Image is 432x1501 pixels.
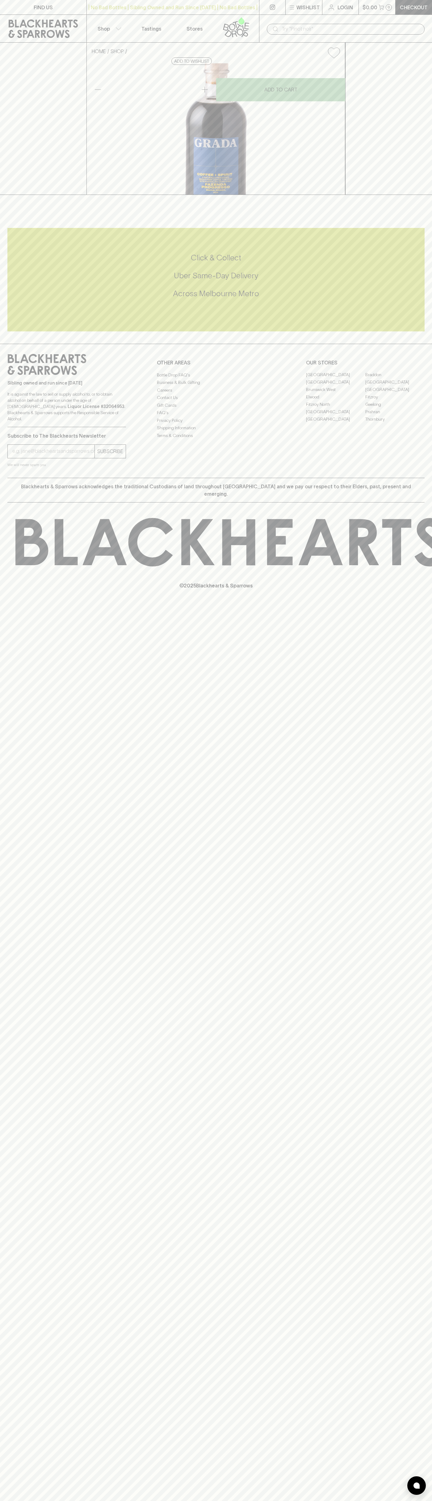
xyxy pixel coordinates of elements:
[157,386,275,394] a: Careers
[338,4,353,11] p: Login
[306,393,365,401] a: Elwood
[365,408,425,416] a: Prahran
[130,15,173,42] a: Tastings
[92,48,106,54] a: HOME
[296,4,320,11] p: Wishlist
[68,404,124,409] strong: Liquor License #32064953
[306,416,365,423] a: [GEOGRAPHIC_DATA]
[157,409,275,417] a: FAQ's
[363,4,377,11] p: $0.00
[157,417,275,424] a: Privacy Policy
[216,78,345,101] button: ADD TO CART
[87,63,345,195] img: 32696.png
[365,393,425,401] a: Fitzroy
[95,445,126,458] button: SUBSCRIBE
[171,57,212,65] button: Add to wishlist
[7,432,126,439] p: Subscribe to The Blackhearts Newsletter
[157,424,275,432] a: Shipping Information
[157,402,275,409] a: Gift Cards
[413,1482,420,1489] img: bubble-icon
[388,6,390,9] p: 0
[7,288,425,299] h5: Across Melbourne Metro
[141,25,161,32] p: Tastings
[306,401,365,408] a: Fitzroy North
[400,4,428,11] p: Checkout
[7,380,126,386] p: Sibling owned and run since [DATE]
[87,15,130,42] button: Shop
[7,253,425,263] h5: Click & Collect
[325,45,342,61] button: Add to wishlist
[365,416,425,423] a: Thornbury
[157,359,275,366] p: OTHER AREAS
[365,379,425,386] a: [GEOGRAPHIC_DATA]
[157,379,275,386] a: Business & Bulk Gifting
[97,448,123,455] p: SUBSCRIBE
[306,371,365,379] a: [GEOGRAPHIC_DATA]
[7,271,425,281] h5: Uber Same-Day Delivery
[306,359,425,366] p: OUR STORES
[306,408,365,416] a: [GEOGRAPHIC_DATA]
[365,401,425,408] a: Geelong
[264,86,297,93] p: ADD TO CART
[98,25,110,32] p: Shop
[34,4,53,11] p: FIND US
[365,386,425,393] a: [GEOGRAPHIC_DATA]
[306,379,365,386] a: [GEOGRAPHIC_DATA]
[7,228,425,331] div: Call to action block
[157,432,275,439] a: Terms & Conditions
[7,391,126,422] p: It is against the law to sell or supply alcohol to, or to obtain alcohol on behalf of a person un...
[157,394,275,402] a: Contact Us
[12,446,94,456] input: e.g. jane@blackheartsandsparrows.com.au
[365,371,425,379] a: Braddon
[187,25,203,32] p: Stores
[157,371,275,379] a: Bottle Drop FAQ's
[173,15,216,42] a: Stores
[7,462,126,468] p: We will never spam you
[306,386,365,393] a: Brunswick West
[12,483,420,498] p: Blackhearts & Sparrows acknowledges the traditional Custodians of land throughout [GEOGRAPHIC_DAT...
[111,48,124,54] a: SHOP
[282,24,420,34] input: Try "Pinot noir"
